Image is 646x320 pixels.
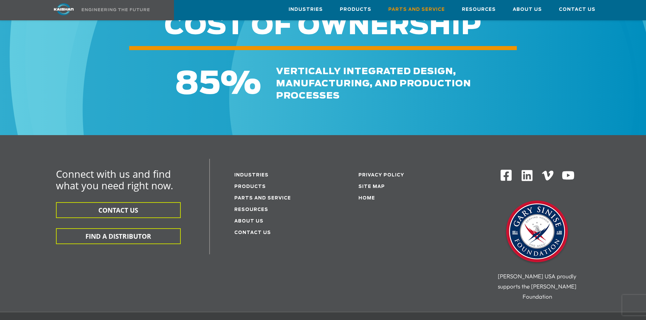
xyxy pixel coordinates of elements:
a: Privacy Policy [358,173,404,177]
a: About Us [513,0,542,19]
a: Contact Us [234,231,271,235]
a: Products [234,185,266,189]
a: Parts and service [234,196,291,200]
img: Gary Sinise Foundation [503,198,571,266]
a: About Us [234,219,263,223]
span: 85 [175,69,220,100]
a: Resources [234,208,268,212]
span: Resources [462,6,496,14]
img: kaishan logo [38,3,89,15]
span: [PERSON_NAME] USA proudly supports the [PERSON_NAME] Foundation [498,273,576,300]
span: Connect with us and find what you need right now. [56,167,173,192]
a: Site Map [358,185,385,189]
button: CONTACT US [56,202,181,218]
a: Parts and Service [388,0,445,19]
img: Engineering the future [82,8,150,11]
a: Industries [289,0,323,19]
span: Industries [289,6,323,14]
span: Parts and Service [388,6,445,14]
span: % [220,69,261,100]
a: Home [358,196,375,200]
span: Products [340,6,371,14]
span: About Us [513,6,542,14]
img: Youtube [562,169,575,182]
a: Resources [462,0,496,19]
img: Linkedin [521,169,534,182]
a: Contact Us [559,0,595,19]
img: Facebook [500,169,512,182]
button: FIND A DISTRIBUTOR [56,228,181,244]
span: Contact Us [559,6,595,14]
a: Products [340,0,371,19]
a: Industries [234,173,269,177]
span: vertically integrated design, manufacturing, and production processes [276,67,471,100]
img: Vimeo [542,171,553,180]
